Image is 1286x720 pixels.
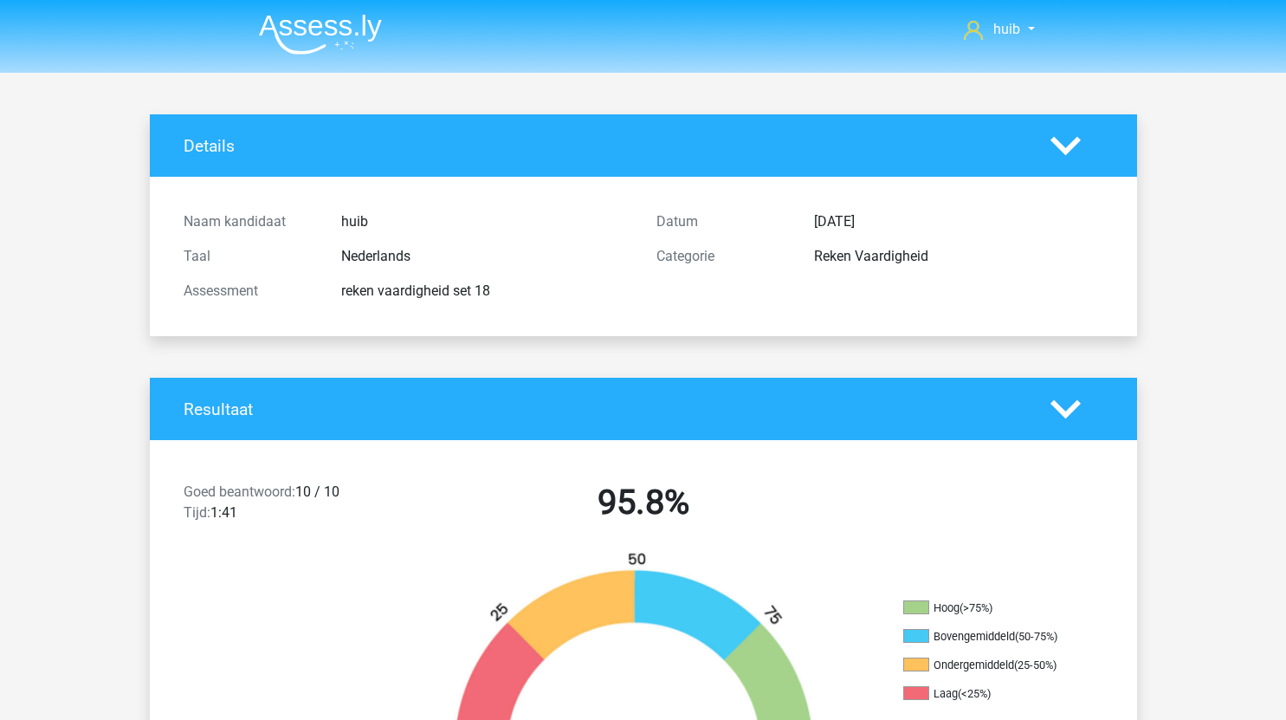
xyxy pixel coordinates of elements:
div: (>75%) [960,601,992,614]
div: (25-50%) [1014,658,1057,671]
div: Nederlands [328,246,643,267]
h4: Resultaat [184,399,1024,419]
div: huib [328,211,643,232]
li: Hoog [903,600,1076,616]
div: (50-75%) [1015,630,1057,643]
div: Categorie [643,246,801,267]
div: 10 / 10 1:41 [171,482,407,530]
div: Taal [171,246,328,267]
h4: Details [184,136,1024,156]
h2: 95.8% [420,482,867,523]
a: huib [957,19,1041,40]
div: Datum [643,211,801,232]
li: Bovengemiddeld [903,629,1076,645]
li: Laag [903,686,1076,702]
div: reken vaardigheid set 18 [328,281,643,302]
span: huib [993,21,1020,37]
li: Ondergemiddeld [903,658,1076,673]
div: [DATE] [801,211,1116,232]
div: Assessment [171,281,328,302]
img: Assessly [259,14,382,55]
span: Tijd: [184,504,210,521]
span: Goed beantwoord: [184,483,295,500]
div: Naam kandidaat [171,211,328,232]
div: (<25%) [958,687,991,700]
div: Reken Vaardigheid [801,246,1116,267]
